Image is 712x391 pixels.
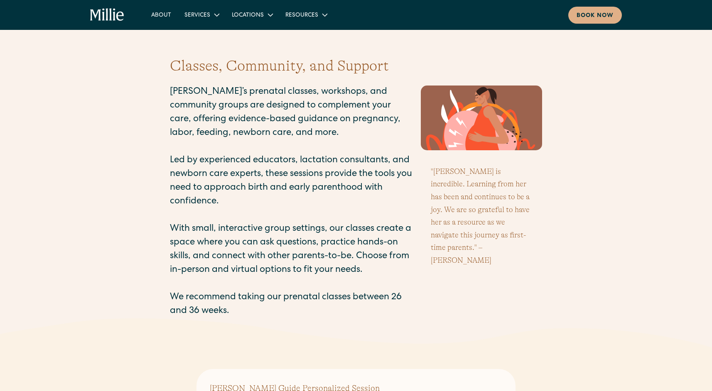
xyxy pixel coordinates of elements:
[90,8,125,22] a: home
[279,8,333,22] div: Resources
[170,86,412,318] p: [PERSON_NAME]’s prenatal classes, workshops, and community groups are designed to complement your...
[421,159,542,274] blockquote: "[PERSON_NAME] is incredible. Learning from her has been and continues to be a joy. We are so gra...
[232,11,264,20] div: Locations
[225,8,279,22] div: Locations
[184,11,210,20] div: Services
[285,11,318,20] div: Resources
[145,8,178,22] a: About
[178,8,225,22] div: Services
[568,7,622,24] a: Book now
[421,86,542,150] img: Pregnant person
[577,12,614,20] div: Book now
[170,55,542,77] h1: Classes, Community, and Support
